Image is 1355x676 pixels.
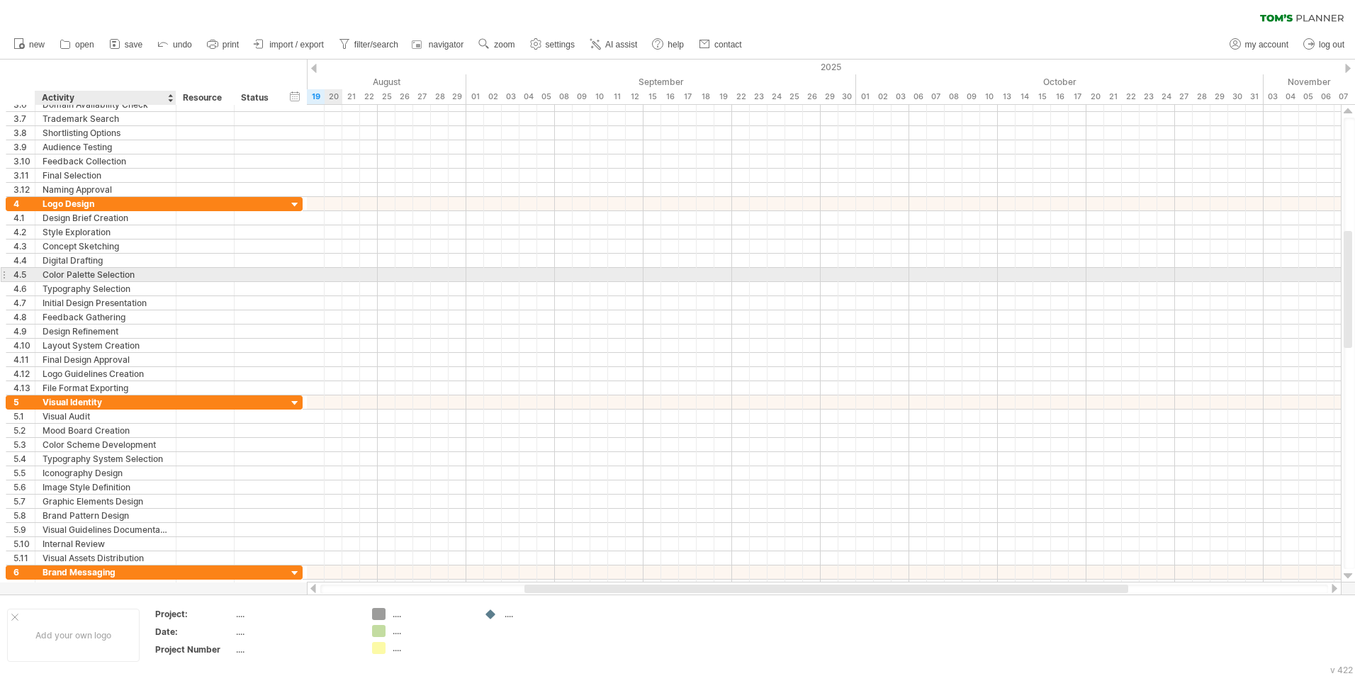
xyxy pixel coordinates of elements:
[856,74,1264,89] div: October 2025
[1226,35,1293,54] a: my account
[475,35,519,54] a: zoom
[236,643,355,655] div: ....
[393,608,470,620] div: ....
[155,608,233,620] div: Project:
[13,268,35,281] div: 4.5
[874,89,892,104] div: Thursday, 2 October 2025
[1246,89,1264,104] div: Friday, 31 October 2025
[223,40,239,50] span: print
[643,89,661,104] div: Monday, 15 September 2025
[43,523,169,536] div: Visual Guidelines Documentation
[980,89,998,104] div: Friday, 10 October 2025
[43,367,169,381] div: Logo Guidelines Creation
[13,325,35,338] div: 4.9
[502,89,519,104] div: Wednesday, 3 September 2025
[546,40,575,50] span: settings
[13,353,35,366] div: 4.11
[494,40,515,50] span: zoom
[43,452,169,466] div: Typography System Selection
[519,89,537,104] div: Thursday, 4 September 2025
[13,240,35,253] div: 4.3
[43,268,169,281] div: Color Palette Selection
[449,89,466,104] div: Friday, 29 August 2025
[1281,89,1299,104] div: Tuesday, 4 November 2025
[43,480,169,494] div: Image Style Definition
[183,91,226,105] div: Resource
[892,89,909,104] div: Friday, 3 October 2025
[13,225,35,239] div: 4.2
[714,89,732,104] div: Friday, 19 September 2025
[1245,40,1288,50] span: my account
[413,89,431,104] div: Wednesday, 27 August 2025
[768,89,785,104] div: Wednesday, 24 September 2025
[13,565,35,579] div: 6
[429,40,463,50] span: navigator
[354,40,398,50] span: filter/search
[43,353,169,366] div: Final Design Approval
[43,438,169,451] div: Color Scheme Development
[1264,89,1281,104] div: Monday, 3 November 2025
[203,35,243,54] a: print
[43,509,169,522] div: Brand Pattern Design
[1319,40,1344,50] span: log out
[43,254,169,267] div: Digital Drafting
[393,625,470,637] div: ....
[13,452,35,466] div: 5.4
[626,89,643,104] div: Friday, 12 September 2025
[648,35,688,54] a: help
[13,580,35,593] div: 6.1
[155,626,233,638] div: Date:
[43,495,169,508] div: Graphic Elements Design
[155,643,233,655] div: Project Number
[13,537,35,551] div: 5.10
[1157,89,1175,104] div: Friday, 24 October 2025
[13,183,35,196] div: 3.12
[838,89,856,104] div: Tuesday, 30 September 2025
[43,325,169,338] div: Design Refinement
[1122,89,1140,104] div: Wednesday, 22 October 2025
[43,211,169,225] div: Design Brief Creation
[43,183,169,196] div: Naming Approval
[431,89,449,104] div: Thursday, 28 August 2025
[13,395,35,409] div: 5
[945,89,962,104] div: Wednesday, 8 October 2025
[13,523,35,536] div: 5.9
[1317,89,1334,104] div: Thursday, 6 November 2025
[42,91,168,105] div: Activity
[13,424,35,437] div: 5.2
[13,410,35,423] div: 5.1
[43,112,169,125] div: Trademark Search
[43,296,169,310] div: Initial Design Presentation
[13,197,35,210] div: 4
[335,35,403,54] a: filter/search
[342,89,360,104] div: Thursday, 21 August 2025
[13,480,35,494] div: 5.6
[537,89,555,104] div: Friday, 5 September 2025
[1193,89,1210,104] div: Tuesday, 28 October 2025
[43,310,169,324] div: Feedback Gathering
[250,35,328,54] a: import / export
[43,240,169,253] div: Concept Sketching
[13,509,35,522] div: 5.8
[13,154,35,168] div: 3.10
[1228,89,1246,104] div: Thursday, 30 October 2025
[1175,89,1193,104] div: Monday, 27 October 2025
[43,551,169,565] div: Visual Assets Distribution
[714,40,742,50] span: contact
[803,89,821,104] div: Friday, 26 September 2025
[962,89,980,104] div: Thursday, 9 October 2025
[927,89,945,104] div: Tuesday, 7 October 2025
[43,565,169,579] div: Brand Messaging
[1299,89,1317,104] div: Wednesday, 5 November 2025
[13,140,35,154] div: 3.9
[43,339,169,352] div: Layout System Creation
[1334,89,1352,104] div: Friday, 7 November 2025
[1210,89,1228,104] div: Wednesday, 29 October 2025
[13,169,35,182] div: 3.11
[505,608,582,620] div: ....
[43,140,169,154] div: Audience Testing
[43,466,169,480] div: Iconography Design
[13,466,35,480] div: 5.5
[13,551,35,565] div: 5.11
[484,89,502,104] div: Tuesday, 2 September 2025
